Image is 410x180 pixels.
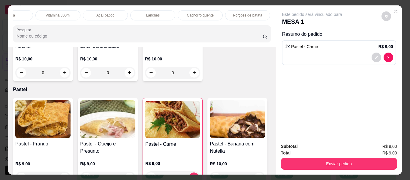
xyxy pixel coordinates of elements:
[282,31,396,38] p: Resumo do pedido
[17,27,33,32] label: Pesquisa
[391,7,401,16] button: Close
[210,100,265,138] img: product-image
[291,44,318,49] span: Pastel - Carne
[146,13,160,18] p: Lanches
[285,43,318,50] p: 1 x
[210,161,265,167] p: R$ 10,00
[46,13,71,18] p: Vitamina 300ml
[210,140,265,155] h4: Pastel - Banana com Nutella
[145,141,200,148] h4: Pastel - Carne
[233,13,262,18] p: Porções de batata
[15,56,71,62] p: R$ 10,00
[282,17,342,26] p: MESA 1
[80,140,135,155] h4: Pastel - Queijo e Presunto
[384,53,393,62] button: decrease-product-quantity
[382,143,397,150] span: R$ 9,00
[80,56,135,62] p: R$ 10,00
[145,101,200,138] img: product-image
[378,44,393,50] p: R$ 9,00
[80,100,135,138] img: product-image
[282,11,342,17] p: Este pedido será vinculado para
[281,144,298,149] strong: Subtotal
[15,161,71,167] p: R$ 9,00
[381,11,391,21] button: decrease-product-quantity
[145,160,200,166] p: R$ 9,00
[187,13,214,18] p: Cachorro quente
[281,151,291,155] strong: Total
[281,158,397,170] button: Enviar pedido
[372,53,381,62] button: decrease-product-quantity
[145,56,200,62] p: R$ 10,00
[13,86,271,93] p: Pastel
[15,100,71,138] img: product-image
[96,13,114,18] p: Açaí batido
[382,150,397,156] span: R$ 9,00
[15,140,71,148] h4: Pastel - Frango
[80,161,135,167] p: R$ 9,00
[17,33,263,39] input: Pesquisa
